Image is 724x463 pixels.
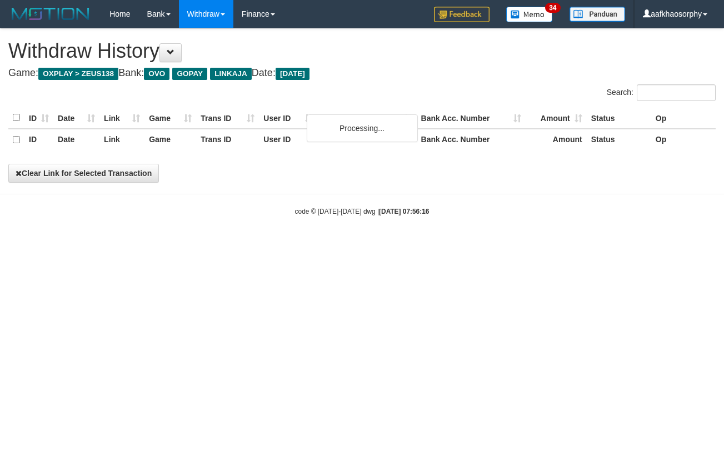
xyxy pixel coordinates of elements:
[434,7,490,22] img: Feedback.jpg
[317,107,416,129] th: Bank Acc. Name
[259,107,317,129] th: User ID
[545,3,560,13] span: 34
[607,84,716,101] label: Search:
[8,68,716,79] h4: Game: Bank: Date:
[637,84,716,101] input: Search:
[259,129,317,150] th: User ID
[24,107,53,129] th: ID
[379,208,429,215] strong: [DATE] 07:56:16
[144,129,196,150] th: Game
[24,129,53,150] th: ID
[8,40,716,62] h1: Withdraw History
[99,107,144,129] th: Link
[417,129,526,150] th: Bank Acc. Number
[570,7,625,22] img: panduan.png
[172,68,207,80] span: GOPAY
[651,129,716,150] th: Op
[53,107,99,129] th: Date
[8,6,93,22] img: MOTION_logo.png
[526,129,587,150] th: Amount
[53,129,99,150] th: Date
[526,107,587,129] th: Amount
[417,107,526,129] th: Bank Acc. Number
[196,107,259,129] th: Trans ID
[144,68,169,80] span: OVO
[99,129,144,150] th: Link
[210,68,252,80] span: LINKAJA
[307,114,418,142] div: Processing...
[295,208,430,215] small: code © [DATE]-[DATE] dwg |
[506,7,553,22] img: Button%20Memo.svg
[651,107,716,129] th: Op
[38,68,118,80] span: OXPLAY > ZEUS138
[196,129,259,150] th: Trans ID
[276,68,309,80] span: [DATE]
[587,129,651,150] th: Status
[144,107,196,129] th: Game
[587,107,651,129] th: Status
[8,164,159,183] button: Clear Link for Selected Transaction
